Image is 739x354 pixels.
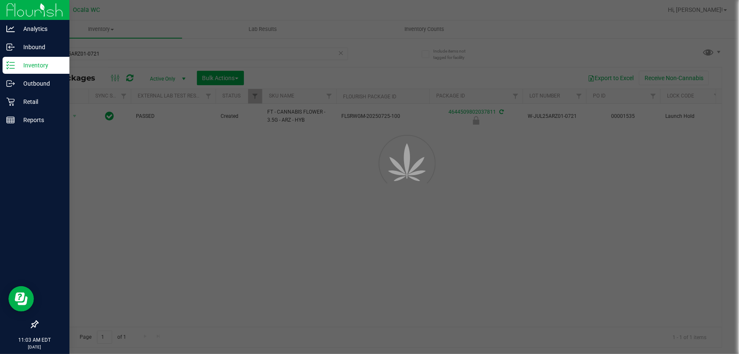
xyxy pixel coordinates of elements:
[6,61,15,70] inline-svg: Inventory
[15,60,66,70] p: Inventory
[6,79,15,88] inline-svg: Outbound
[15,42,66,52] p: Inbound
[4,336,66,344] p: 11:03 AM EDT
[4,344,66,350] p: [DATE]
[15,78,66,89] p: Outbound
[6,25,15,33] inline-svg: Analytics
[8,286,34,312] iframe: Resource center
[6,43,15,51] inline-svg: Inbound
[15,115,66,125] p: Reports
[6,116,15,124] inline-svg: Reports
[15,97,66,107] p: Retail
[6,98,15,106] inline-svg: Retail
[15,24,66,34] p: Analytics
